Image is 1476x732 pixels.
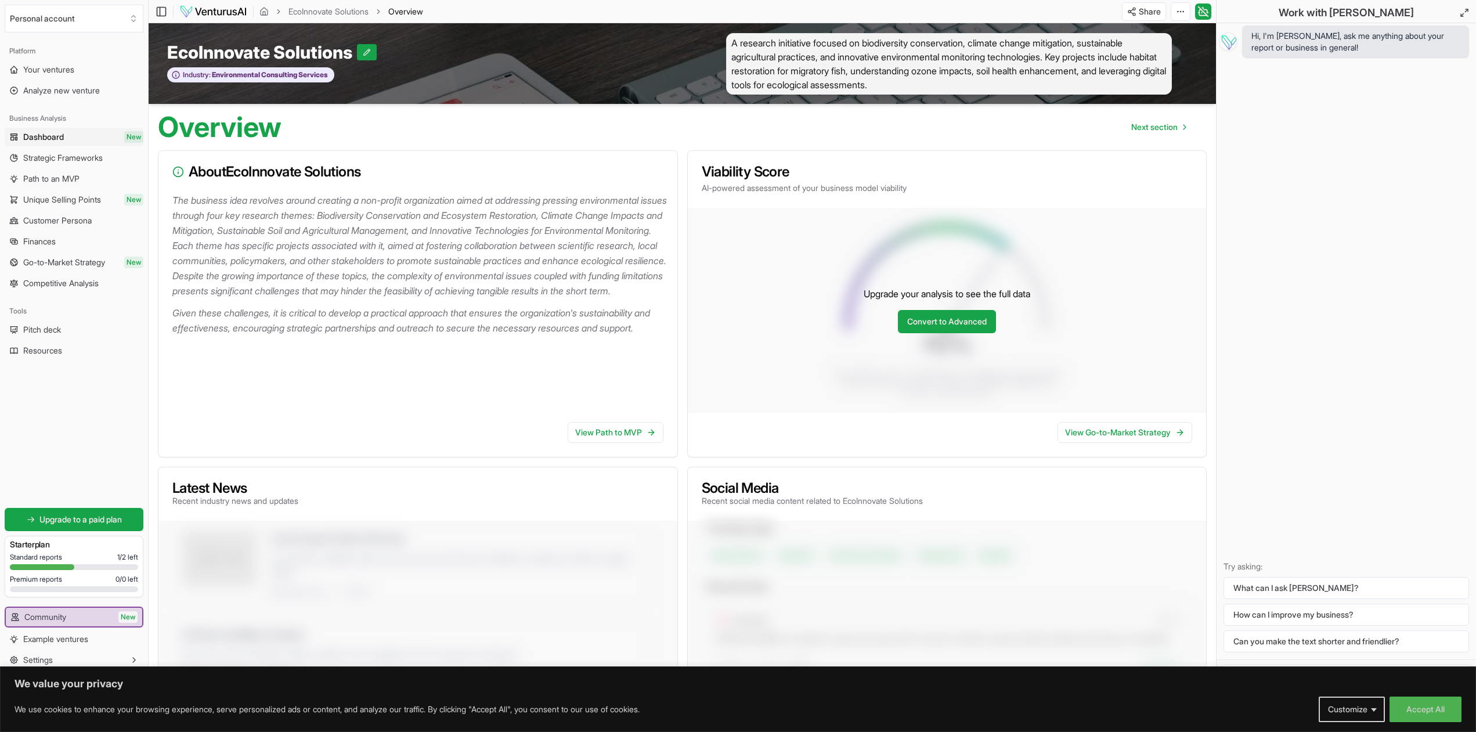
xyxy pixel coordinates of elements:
[23,324,61,336] span: Pitch deck
[23,64,74,75] span: Your ventures
[5,149,143,167] a: Strategic Frameworks
[23,345,62,356] span: Resources
[5,109,143,128] div: Business Analysis
[124,194,143,205] span: New
[5,320,143,339] a: Pitch deck
[179,5,247,19] img: logo
[702,182,1193,194] p: AI-powered assessment of your business model viability
[23,152,103,164] span: Strategic Frameworks
[702,495,923,507] p: Recent social media content related to EcoInnovate Solutions
[1319,697,1385,722] button: Customize
[1224,561,1469,572] p: Try asking:
[5,232,143,251] a: Finances
[259,6,423,17] nav: breadcrumb
[288,6,369,17] a: EcoInnovate Solutions
[23,215,92,226] span: Customer Persona
[1122,116,1195,139] nav: pagination
[23,257,105,268] span: Go-to-Market Strategy
[5,341,143,360] a: Resources
[116,575,138,584] span: 0 / 0 left
[15,677,1461,691] p: We value your privacy
[167,42,357,63] span: EcoInnovate Solutions
[702,481,923,495] h3: Social Media
[23,85,100,96] span: Analyze new venture
[388,6,423,17] span: Overview
[23,194,101,205] span: Unique Selling Points
[23,131,64,143] span: Dashboard
[5,253,143,272] a: Go-to-Market StrategyNew
[1224,604,1469,626] button: How can I improve my business?
[124,131,143,143] span: New
[5,42,143,60] div: Platform
[1131,121,1178,133] span: Next section
[1058,422,1192,443] a: View Go-to-Market Strategy
[898,310,996,333] a: Convert to Advanced
[1219,33,1237,51] img: Vera
[1279,5,1414,21] h2: Work with [PERSON_NAME]
[211,70,328,80] span: Environmental Consulting Services
[5,211,143,230] a: Customer Persona
[5,274,143,293] a: Competitive Analysis
[864,287,1030,301] p: Upgrade your analysis to see the full data
[172,495,298,507] p: Recent industry news and updates
[1139,6,1161,17] span: Share
[5,128,143,146] a: DashboardNew
[5,81,143,100] a: Analyze new venture
[172,193,668,298] p: The business idea revolves around creating a non-profit organization aimed at addressing pressing...
[117,553,138,562] span: 1 / 2 left
[172,165,663,179] h3: About EcoInnovate Solutions
[5,302,143,320] div: Tools
[10,539,138,550] h3: Starter plan
[5,190,143,209] a: Unique Selling PointsNew
[23,277,99,289] span: Competitive Analysis
[172,305,668,336] p: Given these challenges, it is critical to develop a practical approach that ensures the organizat...
[10,575,62,584] span: Premium reports
[23,173,80,185] span: Path to an MVP
[183,70,211,80] span: Industry:
[5,508,143,531] a: Upgrade to a paid plan
[5,170,143,188] a: Path to an MVP
[1122,116,1195,139] a: Go to next page
[24,611,66,623] span: Community
[15,702,640,716] p: We use cookies to enhance your browsing experience, serve personalized ads or content, and analyz...
[5,5,143,33] button: Select an organization
[118,611,138,623] span: New
[1224,630,1469,652] button: Can you make the text shorter and friendlier?
[5,630,143,648] a: Example ventures
[1122,2,1166,21] button: Share
[1224,577,1469,599] button: What can I ask [PERSON_NAME]?
[5,60,143,79] a: Your ventures
[702,165,1193,179] h3: Viability Score
[1390,697,1461,722] button: Accept All
[726,33,1172,95] span: A research initiative focused on biodiversity conservation, climate change mitigation, sustainabl...
[5,651,143,669] button: Settings
[23,654,53,666] span: Settings
[172,481,298,495] h3: Latest News
[1251,30,1460,53] span: Hi, I'm [PERSON_NAME], ask me anything about your report or business in general!
[23,633,88,645] span: Example ventures
[6,608,142,626] a: CommunityNew
[39,514,122,525] span: Upgrade to a paid plan
[167,67,334,83] button: Industry:Environmental Consulting Services
[158,113,282,141] h1: Overview
[10,553,62,562] span: Standard reports
[23,236,56,247] span: Finances
[124,257,143,268] span: New
[568,422,663,443] a: View Path to MVP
